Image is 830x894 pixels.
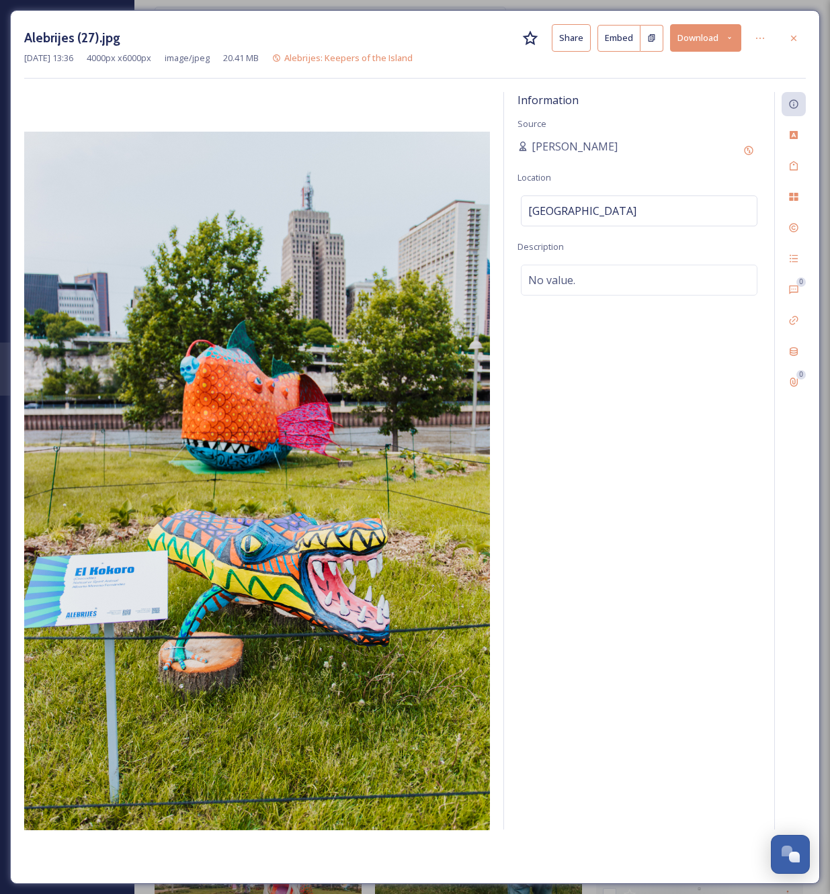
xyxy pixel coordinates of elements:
[517,171,551,183] span: Location
[771,835,810,874] button: Open Chat
[517,93,579,107] span: Information
[284,52,413,64] span: Alebrijes: Keepers of the Island
[223,52,259,64] span: 20.41 MB
[532,138,618,154] span: [PERSON_NAME]
[670,24,741,52] button: Download
[796,370,806,379] div: 0
[517,240,564,253] span: Description
[552,24,591,52] button: Share
[24,28,120,48] h3: Alebrijes (27).jpg
[517,118,546,130] span: Source
[24,132,490,830] img: Alebrijes%20(27).jpg
[87,52,151,64] span: 4000 px x 6000 px
[528,203,636,219] span: [GEOGRAPHIC_DATA]
[597,25,640,52] button: Embed
[24,52,73,64] span: [DATE] 13:36
[165,52,210,64] span: image/jpeg
[796,277,806,287] div: 0
[528,272,575,288] span: No value.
